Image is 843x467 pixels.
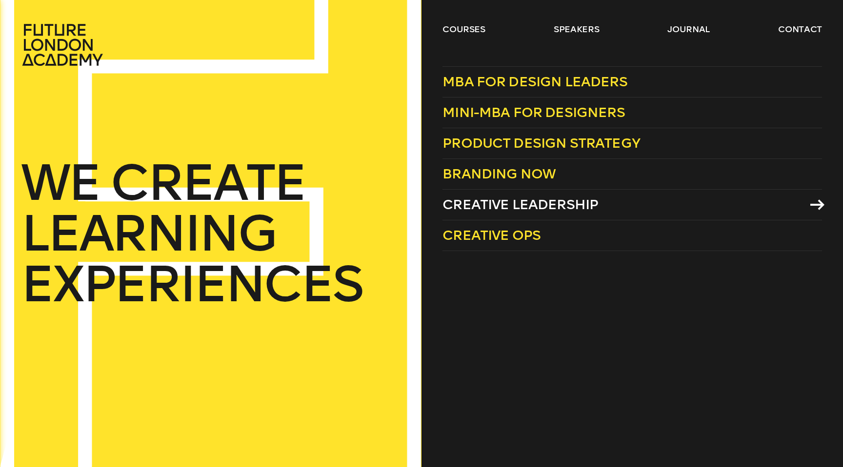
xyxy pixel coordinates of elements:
a: speakers [554,23,599,35]
a: Creative Ops [442,220,822,251]
a: courses [442,23,485,35]
span: Creative Leadership [442,196,598,213]
a: Branding Now [442,159,822,190]
a: Mini-MBA for Designers [442,97,822,128]
span: Product Design Strategy [442,135,640,151]
a: Product Design Strategy [442,128,822,159]
a: journal [667,23,710,35]
span: Mini-MBA for Designers [442,104,625,120]
span: MBA for Design Leaders [442,74,627,90]
a: contact [778,23,822,35]
span: Creative Ops [442,227,541,243]
span: Branding Now [442,166,556,182]
a: Creative Leadership [442,190,822,220]
a: MBA for Design Leaders [442,66,822,97]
